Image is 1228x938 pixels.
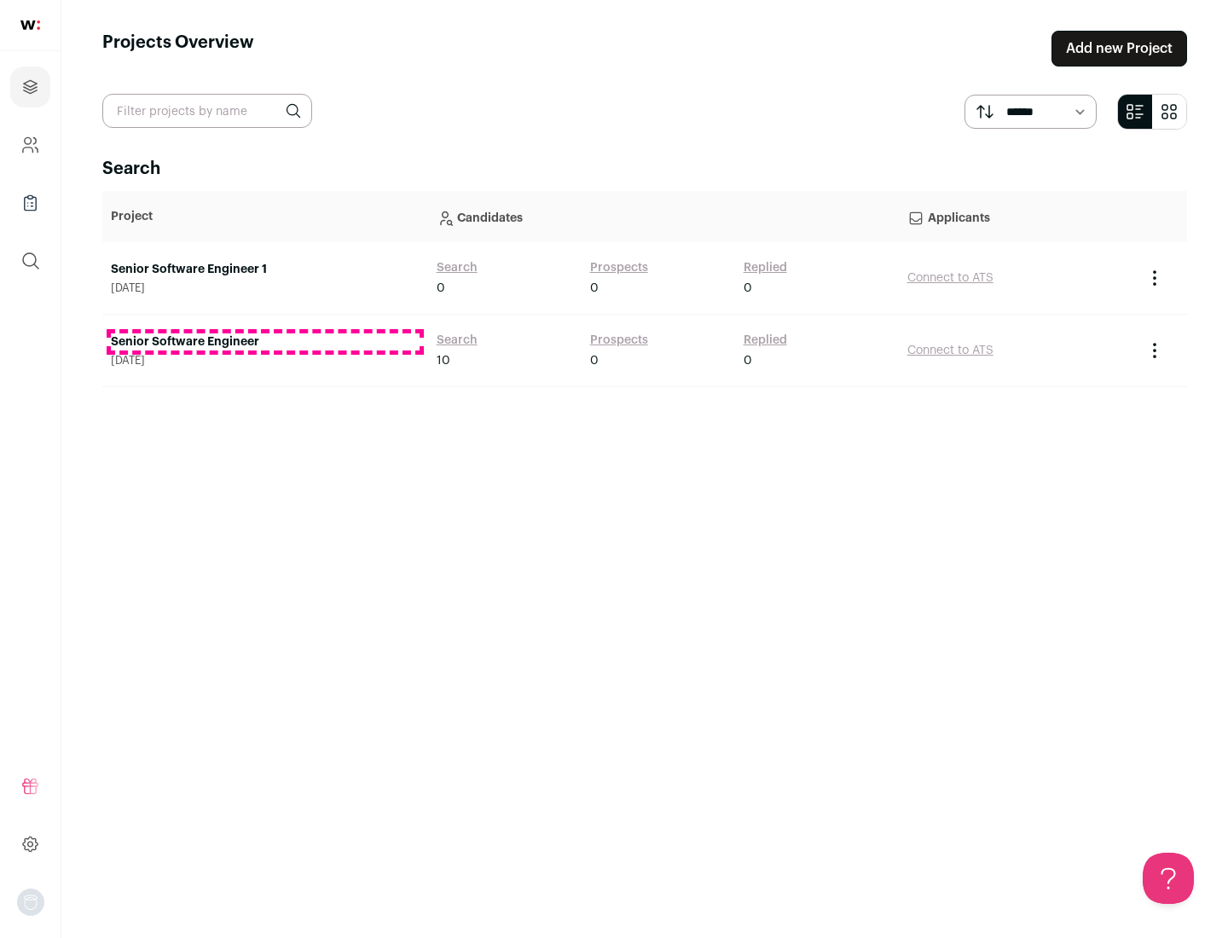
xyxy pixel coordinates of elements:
[102,157,1187,181] h2: Search
[437,200,890,234] p: Candidates
[437,280,445,297] span: 0
[1144,268,1165,288] button: Project Actions
[1143,853,1194,904] iframe: Help Scout Beacon - Open
[744,352,752,369] span: 0
[10,182,50,223] a: Company Lists
[590,352,599,369] span: 0
[907,272,993,284] a: Connect to ATS
[744,332,787,349] a: Replied
[907,345,993,356] a: Connect to ATS
[102,94,312,128] input: Filter projects by name
[111,281,420,295] span: [DATE]
[437,352,450,369] span: 10
[1144,340,1165,361] button: Project Actions
[1051,31,1187,67] a: Add new Project
[437,259,478,276] a: Search
[907,200,1127,234] p: Applicants
[10,124,50,165] a: Company and ATS Settings
[111,208,420,225] p: Project
[111,261,420,278] a: Senior Software Engineer 1
[102,31,254,67] h1: Projects Overview
[590,259,648,276] a: Prospects
[17,889,44,916] button: Open dropdown
[744,280,752,297] span: 0
[20,20,40,30] img: wellfound-shorthand-0d5821cbd27db2630d0214b213865d53afaa358527fdda9d0ea32b1df1b89c2c.svg
[744,259,787,276] a: Replied
[437,332,478,349] a: Search
[17,889,44,916] img: nopic.png
[590,332,648,349] a: Prospects
[111,333,420,350] a: Senior Software Engineer
[10,67,50,107] a: Projects
[590,280,599,297] span: 0
[111,354,420,368] span: [DATE]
